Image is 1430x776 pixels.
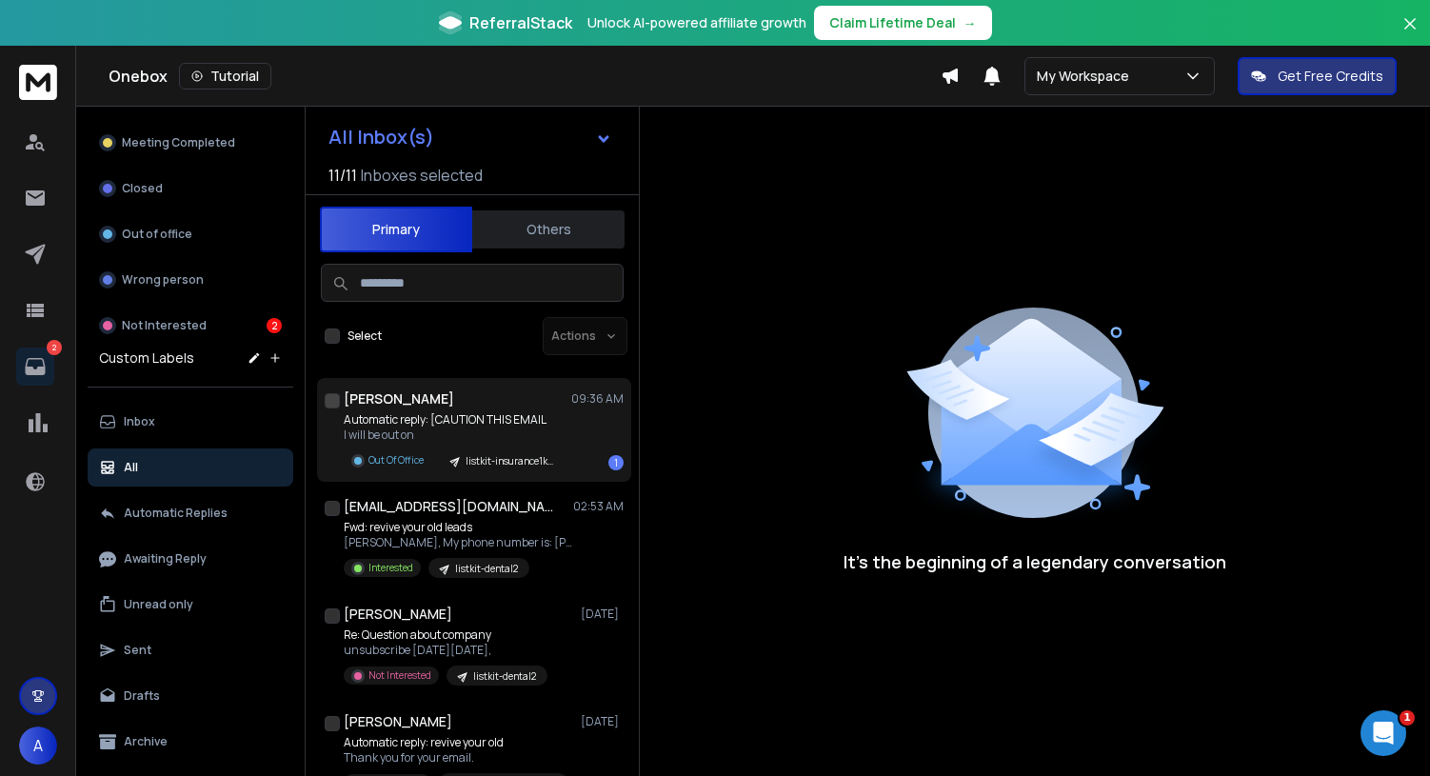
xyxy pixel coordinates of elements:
p: Drafts [124,688,160,704]
button: Close banner [1398,11,1422,57]
div: 2 [267,318,282,333]
h3: Inboxes selected [361,164,483,187]
h1: [PERSON_NAME] [344,712,452,731]
p: Automatic reply: [CAUTION THIS EMAIL [344,412,568,428]
p: listkit-insurance1kceo [466,454,557,468]
button: Sent [88,631,293,669]
p: [DATE] [581,607,624,622]
p: [DATE] [581,714,624,729]
p: All [124,460,138,475]
button: A [19,726,57,765]
p: Not Interested [368,668,431,683]
button: Not Interested2 [88,307,293,345]
p: Closed [122,181,163,196]
p: 09:36 AM [571,391,624,407]
button: Others [472,209,625,250]
button: All Inbox(s) [313,118,627,156]
button: Out of office [88,215,293,253]
span: 11 / 11 [328,164,357,187]
p: I will be out on [344,428,568,443]
p: unsubscribe [DATE][DATE], [344,643,547,658]
button: Wrong person [88,261,293,299]
p: [PERSON_NAME], My phone number is: [PHONE_NUMBER] feel [344,535,572,550]
a: 2 [16,348,54,386]
p: It’s the beginning of a legendary conversation [844,548,1226,575]
p: listkit-dental2 [455,562,518,576]
p: Inbox [124,414,155,429]
span: 1 [1400,710,1415,726]
button: Awaiting Reply [88,540,293,578]
button: Archive [88,723,293,761]
p: Sent [124,643,151,658]
button: Drafts [88,677,293,715]
button: Claim Lifetime Deal→ [814,6,992,40]
button: Unread only [88,586,293,624]
button: Inbox [88,403,293,441]
p: Out Of Office [368,453,424,468]
h1: [PERSON_NAME] [344,389,454,408]
p: Fwd: revive your old leads [344,520,572,535]
p: Not Interested [122,318,207,333]
iframe: Intercom live chat [1360,710,1406,756]
p: Wrong person [122,272,204,288]
p: 02:53 AM [573,499,624,514]
h1: [PERSON_NAME] [344,605,452,624]
p: Automatic reply: revive your old [344,735,568,750]
p: Awaiting Reply [124,551,207,567]
button: Meeting Completed [88,124,293,162]
p: Get Free Credits [1278,67,1383,86]
h1: All Inbox(s) [328,128,434,147]
button: Primary [320,207,472,252]
button: All [88,448,293,487]
p: listkit-dental2 [473,669,536,684]
button: Closed [88,169,293,208]
span: ReferralStack [469,11,572,34]
p: Re: Question about company [344,627,547,643]
label: Select [348,328,382,344]
p: Out of office [122,227,192,242]
p: Thank you for your email. [344,750,568,766]
span: → [963,13,977,32]
p: Meeting Completed [122,135,235,150]
button: Tutorial [179,63,271,90]
p: My Workspace [1037,67,1137,86]
p: Archive [124,734,168,749]
p: Unlock AI-powered affiliate growth [587,13,806,32]
p: 2 [47,340,62,355]
div: 1 [608,455,624,470]
div: Onebox [109,63,941,90]
p: Interested [368,561,413,575]
p: Automatic Replies [124,506,228,521]
h1: [EMAIL_ADDRESS][DOMAIN_NAME] [344,497,553,516]
button: Automatic Replies [88,494,293,532]
button: Get Free Credits [1238,57,1397,95]
p: Unread only [124,597,193,612]
h3: Custom Labels [99,348,194,368]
